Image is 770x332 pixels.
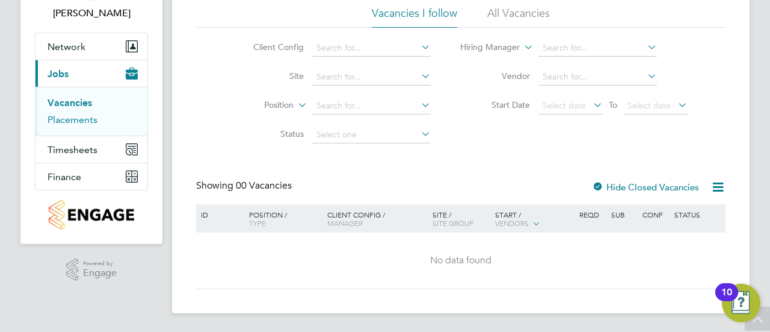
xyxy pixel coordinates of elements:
span: Jobs [48,68,69,80]
img: countryside-properties-logo-retina.png [49,200,134,230]
span: Select date [627,100,671,111]
input: Select one [312,127,431,143]
span: Powered by [83,258,117,269]
li: All Vacancies [487,6,550,28]
button: Finance [35,163,147,190]
button: Open Resource Center, 10 new notifications [722,284,760,322]
input: Search for... [312,40,431,57]
div: Client Config / [324,204,430,233]
button: Jobs [35,60,147,87]
span: Vendors [495,218,529,228]
div: Showing [196,180,294,192]
a: Go to home page [35,200,148,230]
span: Vithusha Easwaran [35,6,148,20]
span: Engage [83,268,117,278]
button: Network [35,33,147,60]
a: Placements [48,114,97,125]
label: Hide Closed Vacancies [592,181,699,193]
div: Conf [639,204,671,225]
input: Search for... [538,69,657,86]
div: 10 [721,292,732,308]
div: Reqd [576,204,608,225]
span: Network [48,41,85,52]
li: Vacancies I follow [372,6,457,28]
span: Manager [327,218,363,228]
label: Site [235,70,304,81]
label: Position [224,99,294,111]
div: Start / [492,204,576,234]
div: Site / [430,204,493,233]
span: Timesheets [48,144,97,155]
span: Select date [543,100,586,111]
a: Vacancies [48,97,92,108]
span: Site Group [433,218,473,228]
span: 00 Vacancies [236,180,292,192]
div: Status [671,204,724,225]
div: Position / [240,204,324,233]
label: Status [235,128,304,139]
input: Search for... [312,98,431,114]
label: Vendor [461,70,530,81]
span: To [605,97,621,113]
div: No data found [198,254,724,267]
div: Sub [608,204,639,225]
button: Timesheets [35,136,147,163]
input: Search for... [312,69,431,86]
div: ID [198,204,240,225]
label: Client Config [235,42,304,52]
span: Type [249,218,266,228]
div: Jobs [35,87,147,136]
label: Hiring Manager [451,42,520,54]
span: Finance [48,171,81,183]
label: Start Date [461,99,530,110]
input: Search for... [538,40,657,57]
a: Powered byEngage [66,258,117,281]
